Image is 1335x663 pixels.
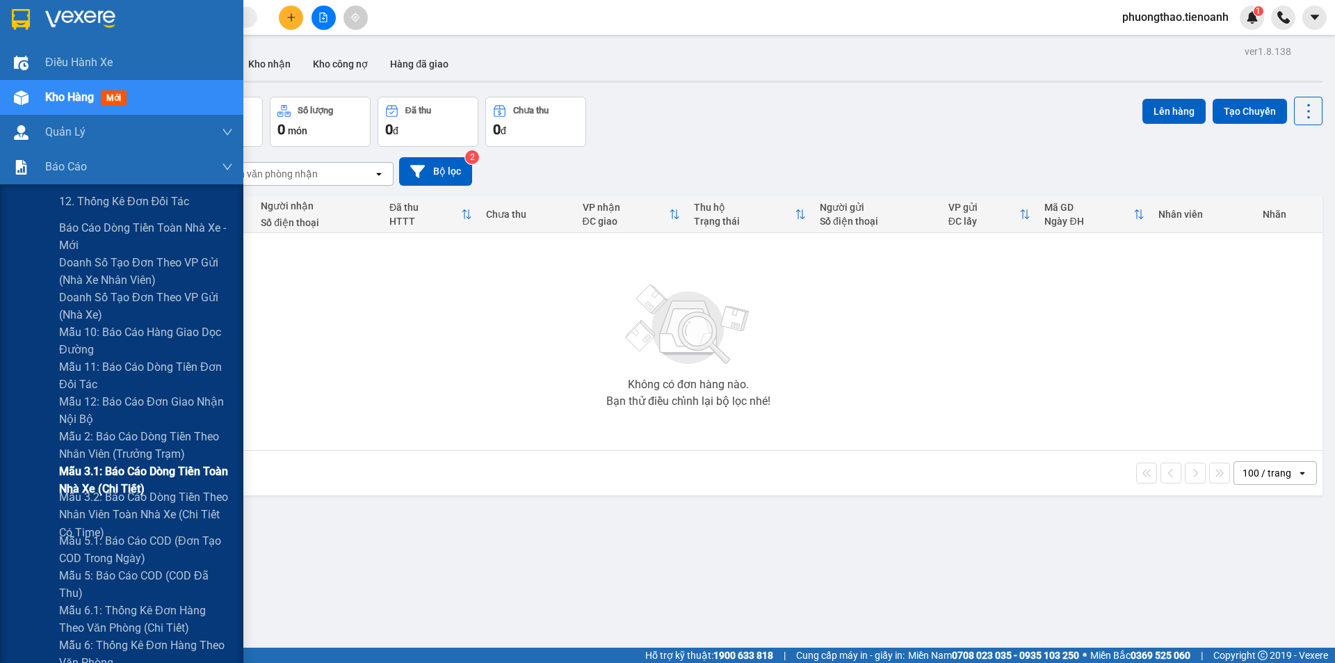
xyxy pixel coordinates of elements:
[1044,216,1133,227] div: Ngày ĐH
[485,97,586,147] button: Chưa thu0đ
[59,428,233,463] span: Mẫu 2: Báo cáo dòng tiền theo nhân viên (Trưởng Trạm)
[286,13,296,22] span: plus
[465,150,479,164] sup: 2
[237,47,302,81] button: Kho nhận
[14,56,29,70] img: warehouse-icon
[1263,209,1316,220] div: Nhãn
[222,161,233,173] span: down
[694,202,795,213] div: Thu hộ
[1090,648,1190,663] span: Miền Bắc
[288,125,307,136] span: món
[59,463,233,497] span: Mẫu 3.1: Báo cáo dòng tiền toàn nhà xe (Chi Tiết)
[1044,202,1133,213] div: Mã GD
[318,13,328,22] span: file-add
[59,532,233,567] span: Mẫu 5.1: Báo cáo COD (Đơn tạo COD trong ngày)
[59,289,233,323] span: Doanh số tạo đơn theo VP gửi (nhà xe)
[405,106,431,115] div: Đã thu
[222,127,233,138] span: down
[1254,6,1263,16] sup: 1
[687,196,813,233] th: Toggle SortBy
[14,125,29,140] img: warehouse-icon
[1258,650,1268,660] span: copyright
[45,54,113,71] span: Điều hành xe
[373,168,385,179] svg: open
[1243,466,1291,480] div: 100 / trang
[59,567,233,602] span: Mẫu 5: Báo cáo COD (COD đã thu)
[222,167,318,181] div: Chọn văn phòng nhận
[583,202,669,213] div: VP nhận
[382,196,479,233] th: Toggle SortBy
[501,125,506,136] span: đ
[59,219,233,254] span: Báo cáo dòng tiền toàn nhà xe - mới
[1277,11,1290,24] img: phone-icon
[628,379,749,390] div: Không có đơn hàng nào.
[493,121,501,138] span: 0
[619,276,758,374] img: svg+xml;base64,PHN2ZyBjbGFzcz0ibGlzdC1wbHVnX19zdmciIHhtbG5zPSJodHRwOi8vd3d3LnczLm9yZy8yMDAwL3N2Zy...
[311,6,336,30] button: file-add
[645,648,773,663] span: Hỗ trợ kỹ thuật:
[1142,99,1206,124] button: Lên hàng
[59,393,233,428] span: Mẫu 12: Báo cáo đơn giao nhận nội bộ
[1297,468,1308,479] svg: open
[277,121,285,138] span: 0
[1083,653,1087,658] span: ⚪️
[261,200,375,211] div: Người nhận
[941,196,1038,233] th: Toggle SortBy
[606,396,770,407] div: Bạn thử điều chỉnh lại bộ lọc nhé!
[908,648,1079,663] span: Miền Nam
[399,157,472,186] button: Bộ lọc
[1309,11,1321,24] span: caret-down
[583,216,669,227] div: ĐC giao
[59,602,233,637] span: Mẫu 6.1: Thống kê đơn hàng theo văn phòng (Chi tiết)
[796,648,905,663] span: Cung cấp máy in - giấy in:
[45,90,94,104] span: Kho hàng
[820,202,934,213] div: Người gửi
[694,216,795,227] div: Trạng thái
[298,106,333,115] div: Số lượng
[1245,44,1291,59] div: ver 1.8.138
[948,202,1020,213] div: VP gửi
[784,648,786,663] span: |
[1037,196,1151,233] th: Toggle SortBy
[576,196,687,233] th: Toggle SortBy
[343,6,368,30] button: aim
[59,488,233,541] span: Mẫu 3.2: Báo cáo dòng tiền theo nhân viên toàn nhà xe (Chi Tiết Có Time)
[1111,8,1240,26] span: phuongthao.tienoanh
[1201,648,1203,663] span: |
[1158,209,1248,220] div: Nhân viên
[389,202,461,213] div: Đã thu
[59,358,233,393] span: Mẫu 11: Báo cáo dòng tiền đơn đối tác
[1302,6,1327,30] button: caret-down
[261,217,375,228] div: Số điện thoại
[45,123,86,141] span: Quản Lý
[1246,11,1259,24] img: icon-new-feature
[302,47,379,81] button: Kho công nợ
[820,216,934,227] div: Số điện thoại
[1256,6,1261,16] span: 1
[389,216,461,227] div: HTTT
[59,254,233,289] span: Doanh số tạo đơn theo VP gửi (nhà xe nhân viên)
[270,97,371,147] button: Số lượng0món
[279,6,303,30] button: plus
[952,650,1079,661] strong: 0708 023 035 - 0935 103 250
[1131,650,1190,661] strong: 0369 525 060
[59,193,189,210] span: 12. Thống kê đơn đối tác
[379,47,460,81] button: Hàng đã giao
[948,216,1020,227] div: ĐC lấy
[385,121,393,138] span: 0
[1213,99,1287,124] button: Tạo Chuyến
[14,160,29,175] img: solution-icon
[393,125,398,136] span: đ
[350,13,360,22] span: aim
[12,9,30,30] img: logo-vxr
[378,97,478,147] button: Đã thu0đ
[45,158,87,175] span: Báo cáo
[59,323,233,358] span: Mẫu 10: Báo cáo hàng giao dọc đường
[486,209,569,220] div: Chưa thu
[513,106,549,115] div: Chưa thu
[101,90,127,106] span: mới
[713,650,773,661] strong: 1900 633 818
[14,90,29,105] img: warehouse-icon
